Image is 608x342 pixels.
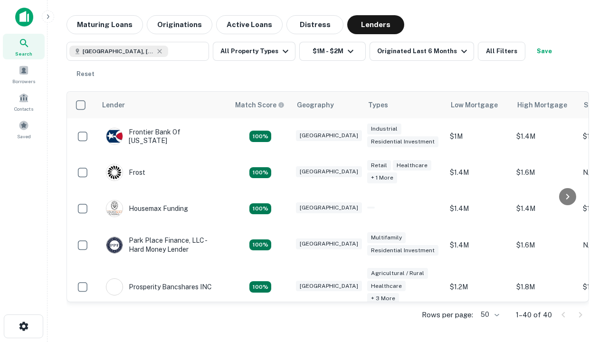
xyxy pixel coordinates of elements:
td: $1.4M [445,154,512,190]
div: Frost [106,164,145,181]
button: Active Loans [216,15,283,34]
th: Low Mortgage [445,92,512,118]
div: [GEOGRAPHIC_DATA] [296,166,362,177]
a: Search [3,34,45,59]
div: Capitalize uses an advanced AI algorithm to match your search with the best lender. The match sco... [235,100,285,110]
div: Types [368,99,388,111]
td: $1.8M [512,263,578,311]
th: High Mortgage [512,92,578,118]
div: Prosperity Bancshares INC [106,278,212,295]
div: Multifamily [367,232,406,243]
button: Lenders [347,15,404,34]
td: $1.4M [445,227,512,263]
img: capitalize-icon.png [15,8,33,27]
p: 1–40 of 40 [516,309,552,321]
a: Contacts [3,89,45,114]
td: $1.4M [512,190,578,227]
button: All Property Types [213,42,295,61]
div: Matching Properties: 7, hasApolloMatch: undefined [249,281,271,293]
div: [GEOGRAPHIC_DATA] [296,130,362,141]
th: Capitalize uses an advanced AI algorithm to match your search with the best lender. The match sco... [229,92,291,118]
button: All Filters [478,42,525,61]
div: Matching Properties: 4, hasApolloMatch: undefined [249,167,271,179]
div: [GEOGRAPHIC_DATA] [296,238,362,249]
td: $1.4M [445,190,512,227]
button: Reset [70,65,101,84]
div: [GEOGRAPHIC_DATA] [296,202,362,213]
td: $1.6M [512,227,578,263]
button: Distress [286,15,343,34]
h6: Match Score [235,100,283,110]
span: Borrowers [12,77,35,85]
img: picture [106,200,123,217]
td: $1M [445,118,512,154]
img: picture [106,128,123,144]
div: Frontier Bank Of [US_STATE] [106,128,220,145]
button: Maturing Loans [66,15,143,34]
td: $1.4M [512,118,578,154]
div: 50 [477,308,501,322]
div: High Mortgage [517,99,567,111]
button: Originated Last 6 Months [370,42,474,61]
td: $1.6M [512,154,578,190]
div: Park Place Finance, LLC - Hard Money Lender [106,236,220,253]
p: Rows per page: [422,309,473,321]
div: Matching Properties: 4, hasApolloMatch: undefined [249,203,271,215]
div: Matching Properties: 4, hasApolloMatch: undefined [249,131,271,142]
span: Search [15,50,32,57]
img: picture [106,237,123,253]
div: Healthcare [393,160,431,171]
div: + 1 more [367,172,397,183]
span: [GEOGRAPHIC_DATA], [GEOGRAPHIC_DATA], [GEOGRAPHIC_DATA] [83,47,154,56]
div: Low Mortgage [451,99,498,111]
div: Healthcare [367,281,406,292]
div: Retail [367,160,391,171]
div: Housemax Funding [106,200,188,217]
div: Residential Investment [367,136,438,147]
div: Industrial [367,123,401,134]
th: Geography [291,92,362,118]
iframe: Chat Widget [560,266,608,312]
img: picture [106,279,123,295]
button: $1M - $2M [299,42,366,61]
div: Lender [102,99,125,111]
th: Types [362,92,445,118]
span: Saved [17,133,31,140]
div: + 3 more [367,293,399,304]
span: Contacts [14,105,33,113]
img: picture [106,164,123,180]
a: Saved [3,116,45,142]
div: Residential Investment [367,245,438,256]
a: Borrowers [3,61,45,87]
div: [GEOGRAPHIC_DATA] [296,281,362,292]
th: Lender [96,92,229,118]
button: Originations [147,15,212,34]
div: Agricultural / Rural [367,268,428,279]
div: Originated Last 6 Months [377,46,470,57]
div: Matching Properties: 4, hasApolloMatch: undefined [249,239,271,251]
td: $1.2M [445,263,512,311]
button: Save your search to get updates of matches that match your search criteria. [529,42,560,61]
div: Geography [297,99,334,111]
